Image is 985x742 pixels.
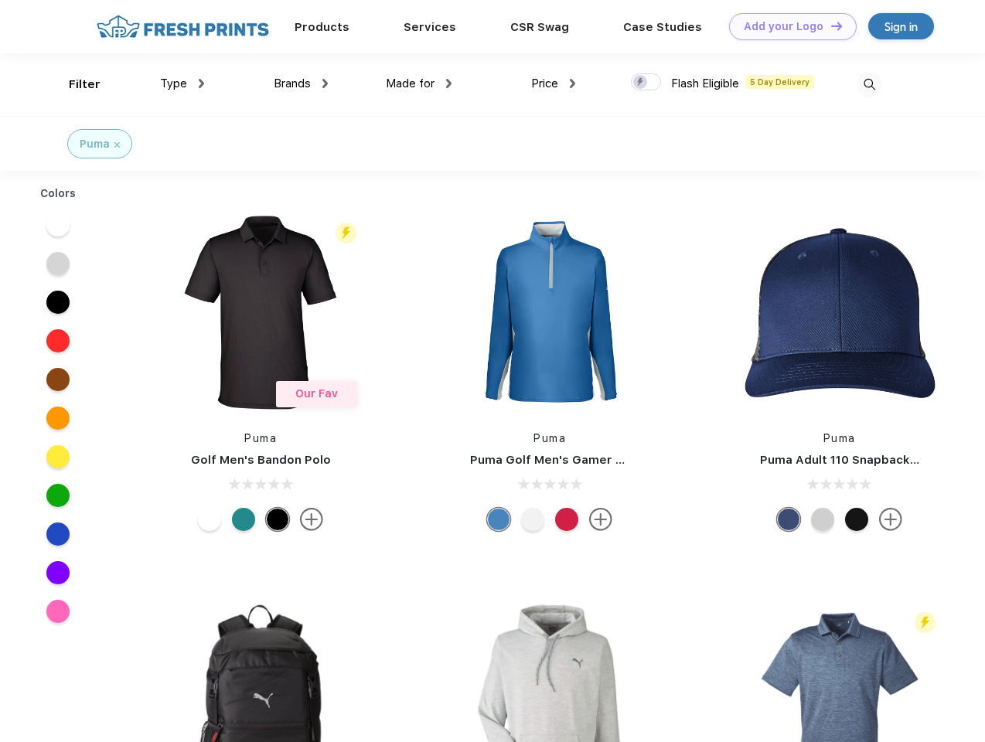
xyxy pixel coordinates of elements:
div: Colors [29,185,88,202]
img: more.svg [589,508,612,531]
img: dropdown.png [199,79,204,88]
img: func=resize&h=266 [737,209,942,415]
a: CSR Swag [510,20,569,34]
div: Quarry Brt Whit [811,508,834,531]
div: Peacoat Qut Shd [777,508,800,531]
a: Sign in [868,13,934,39]
span: 5 Day Delivery [745,75,814,89]
div: Bright Cobalt [487,508,510,531]
img: dropdown.png [446,79,452,88]
img: flash_active_toggle.svg [336,223,356,243]
span: Type [160,77,187,90]
div: Ski Patrol [555,508,578,531]
div: Pma Blk with Pma Blk [845,508,868,531]
span: Made for [386,77,435,90]
div: Green Lagoon [232,508,255,531]
a: Puma [244,432,277,444]
div: Puma Black [266,508,289,531]
img: more.svg [879,508,902,531]
div: Sign in [884,18,918,36]
div: Bright White [198,508,221,531]
a: Golf Men's Bandon Polo [191,453,331,467]
span: Flash Eligible [671,77,739,90]
div: Add your Logo [744,20,823,33]
img: DT [831,22,842,30]
a: Products [295,20,349,34]
div: Bright White [521,508,544,531]
img: func=resize&h=266 [447,209,653,415]
img: flash_active_toggle.svg [915,612,936,633]
img: dropdown.png [570,79,575,88]
div: Filter [69,76,101,94]
a: Services [404,20,456,34]
a: Puma [823,432,856,444]
div: Puma [80,136,110,152]
img: filter_cancel.svg [114,142,120,148]
a: Puma [533,432,566,444]
img: dropdown.png [322,79,328,88]
img: desktop_search.svg [857,72,882,97]
a: Puma Golf Men's Gamer Golf Quarter-Zip [470,453,714,467]
span: Brands [274,77,311,90]
span: Price [531,77,558,90]
span: Our Fav [295,387,338,400]
img: func=resize&h=266 [158,209,363,415]
img: more.svg [300,508,323,531]
img: fo%20logo%202.webp [92,13,274,40]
